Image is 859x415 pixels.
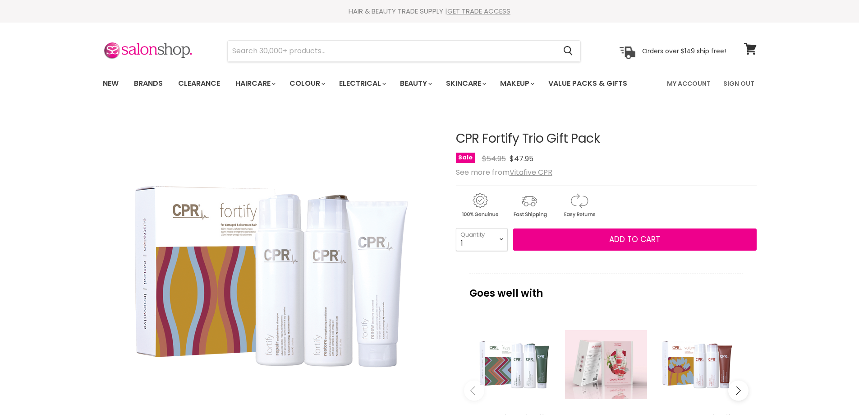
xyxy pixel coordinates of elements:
a: Haircare [229,74,281,93]
span: Add to cart [609,234,660,245]
button: Add to cart [513,228,757,251]
span: Sale [456,153,475,163]
input: Search [228,41,556,61]
a: New [96,74,125,93]
a: Colour [283,74,331,93]
p: Goes well with [469,274,743,303]
p: Orders over $149 ship free! [642,47,726,55]
a: Brands [127,74,170,93]
div: HAIR & BEAUTY TRADE SUPPLY | [92,7,768,16]
a: Skincare [439,74,492,93]
a: Clearance [171,74,227,93]
a: GET TRADE ACCESS [447,6,510,16]
select: Quantity [456,228,508,251]
a: Makeup [493,74,540,93]
form: Product [227,40,581,62]
button: Search [556,41,580,61]
a: Value Packs & Gifts [542,74,634,93]
a: Vitafive CPR [510,167,552,177]
a: Electrical [332,74,391,93]
span: $47.95 [510,154,533,164]
iframe: Gorgias live chat messenger [814,373,850,406]
span: $54.95 [482,154,506,164]
ul: Main menu [96,70,648,97]
img: genuine.gif [456,191,504,219]
img: returns.gif [555,191,603,219]
a: Sign Out [718,74,760,93]
a: My Account [661,74,716,93]
img: shipping.gif [505,191,553,219]
h1: CPR Fortify Trio Gift Pack [456,132,757,146]
span: See more from [456,167,552,177]
a: Beauty [393,74,437,93]
nav: Main [92,70,768,97]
